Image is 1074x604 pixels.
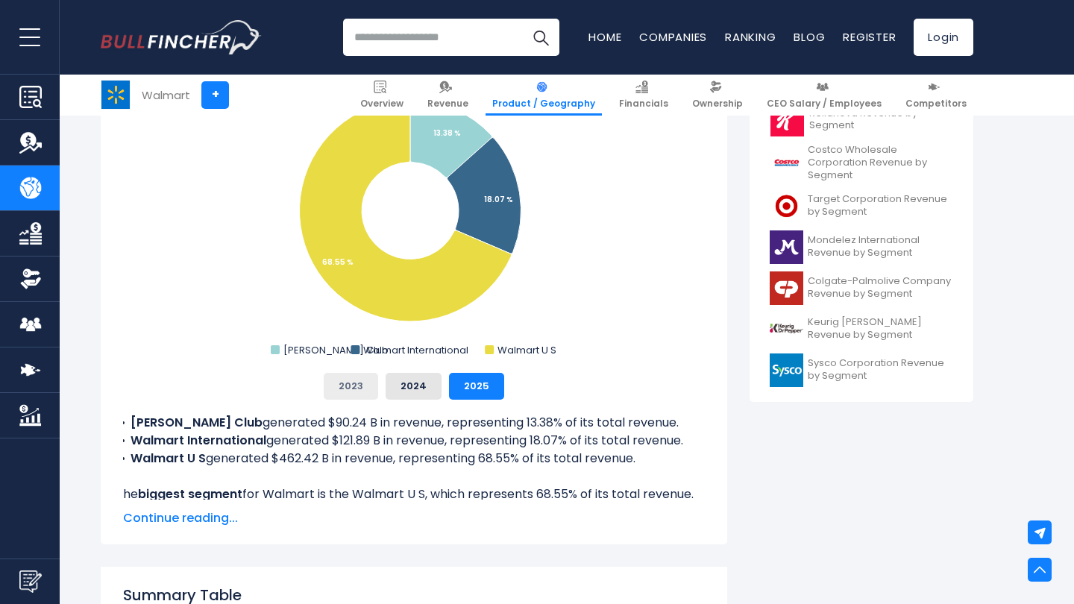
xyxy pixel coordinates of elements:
[808,144,953,182] span: Costco Wholesale Corporation Revenue by Segment
[324,373,378,400] button: 2023
[427,98,468,110] span: Revenue
[770,312,803,346] img: KDP logo
[449,373,504,400] button: 2025
[685,75,750,116] a: Ownership
[770,146,803,180] img: COST logo
[914,19,973,56] a: Login
[421,75,475,116] a: Revenue
[770,353,803,387] img: SYY logo
[101,20,262,54] img: Bullfincher logo
[808,275,953,301] span: Colgate-Palmolive Company Revenue by Segment
[131,450,206,467] b: Walmart U S
[131,432,266,449] b: Walmart International
[761,140,962,186] a: Costco Wholesale Corporation Revenue by Segment
[116,450,697,468] li: generated $462.42 B in revenue, representing 68.55% of its total revenue.
[322,257,354,268] tspan: 68.55 %
[808,316,953,342] span: Keurig [PERSON_NAME] Revenue by Segment
[770,103,805,136] img: K logo
[486,75,602,116] a: Product / Geography
[808,357,953,383] span: Sysco Corporation Revenue by Segment
[201,81,229,109] a: +
[484,194,513,205] tspan: 18.07 %
[761,227,962,268] a: Mondelez International Revenue by Segment
[497,343,556,357] text: Walmart U S
[131,414,263,431] b: [PERSON_NAME] Club
[808,234,953,259] span: Mondelez International Revenue by Segment
[794,29,825,45] a: Blog
[522,19,559,56] button: Search
[360,98,403,110] span: Overview
[761,99,962,140] a: Kellanova Revenue by Segment
[138,485,242,503] b: biggest segment
[116,324,697,539] div: The for Walmart is the Walmart U S, which represents 68.55% of its total revenue. The for Walmart...
[808,193,953,218] span: Target Corporation Revenue by Segment
[363,343,468,357] text: Walmart International
[761,268,962,309] a: Colgate-Palmolive Company Revenue by Segment
[19,268,42,290] img: Ownership
[283,343,389,357] text: [PERSON_NAME] Club
[770,189,803,223] img: TGT logo
[761,309,962,350] a: Keurig [PERSON_NAME] Revenue by Segment
[761,350,962,391] a: Sysco Corporation Revenue by Segment
[692,98,743,110] span: Ownership
[761,186,962,227] a: Target Corporation Revenue by Segment
[770,271,803,305] img: CL logo
[142,86,190,104] div: Walmart
[767,98,882,110] span: CEO Salary / Employees
[492,98,595,110] span: Product / Geography
[123,63,705,361] svg: Walmart's Revenue Share by Segment
[725,29,776,45] a: Ranking
[639,29,707,45] a: Companies
[101,81,130,109] img: WMT logo
[899,75,973,116] a: Competitors
[123,509,705,527] span: Continue reading...
[612,75,675,116] a: Financials
[433,128,461,139] tspan: 13.38 %
[588,29,621,45] a: Home
[770,230,803,264] img: MDLZ logo
[386,373,442,400] button: 2024
[619,98,668,110] span: Financials
[101,20,261,54] a: Go to homepage
[843,29,896,45] a: Register
[354,75,410,116] a: Overview
[809,107,953,133] span: Kellanova Revenue by Segment
[905,98,967,110] span: Competitors
[760,75,888,116] a: CEO Salary / Employees
[116,432,697,450] li: generated $121.89 B in revenue, representing 18.07% of its total revenue.
[116,414,697,432] li: generated $90.24 B in revenue, representing 13.38% of its total revenue.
